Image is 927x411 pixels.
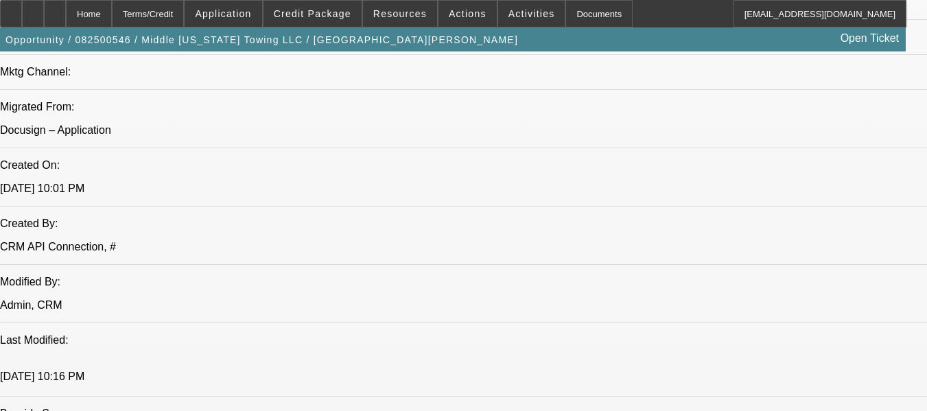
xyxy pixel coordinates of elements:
span: Activities [508,8,555,19]
a: Open Ticket [835,27,904,50]
span: Resources [373,8,427,19]
button: Actions [438,1,497,27]
button: Resources [363,1,437,27]
button: Credit Package [263,1,362,27]
button: Application [185,1,261,27]
button: Activities [498,1,565,27]
span: Opportunity / 082500546 / Middle [US_STATE] Towing LLC / [GEOGRAPHIC_DATA][PERSON_NAME] [5,34,518,45]
span: Application [195,8,251,19]
span: Actions [449,8,486,19]
span: Credit Package [274,8,351,19]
